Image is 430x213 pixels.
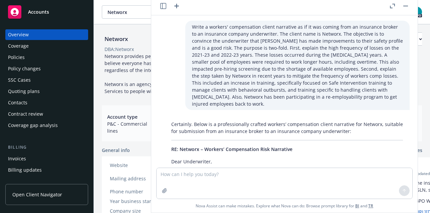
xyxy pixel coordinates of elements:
[5,144,88,151] div: Billing
[110,175,165,182] div: Mailing address
[102,5,185,19] button: Networx
[5,97,88,108] a: Contacts
[104,53,397,94] span: Networx provides personalized support services to people with developmental disabilities who live...
[107,9,165,16] span: Networx
[5,165,88,175] a: Billing updates
[8,52,25,63] div: Policies
[5,120,88,131] a: Coverage gap analysis
[8,165,42,175] div: Billing updates
[102,147,130,154] span: General info
[171,158,403,165] p: Dear Underwriter,
[102,35,131,43] div: Networx
[107,120,155,134] span: P&C - Commercial lines
[5,63,88,74] a: Policy changes
[171,121,403,135] p: Certainly. Below is a professionally crafted workers’ compensation client narrative for Networx, ...
[28,9,49,15] span: Accounts
[368,203,373,209] a: TR
[110,162,165,169] div: Website
[8,153,26,164] div: Invoices
[5,109,88,119] a: Contract review
[8,109,43,119] div: Contract review
[5,75,88,85] a: SSC Cases
[5,86,88,97] a: Quoting plans
[107,113,155,120] span: Account type
[8,63,41,74] div: Policy changes
[171,146,292,152] span: RE: Networx – Workers’ Compensation Risk Narrative
[5,29,88,40] a: Overview
[5,3,88,21] a: Accounts
[8,86,40,97] div: Quoting plans
[355,203,359,209] a: BI
[8,176,45,187] div: Account charges
[5,153,88,164] a: Invoices
[104,46,134,53] div: DBA: Networx
[8,75,31,85] div: SSC Cases
[110,198,165,205] div: Year business started
[8,97,27,108] div: Contacts
[5,176,88,187] a: Account charges
[8,29,29,40] div: Overview
[12,191,62,198] span: Open Client Navigator
[192,23,403,107] p: Write a workers' compensation client narrative as if it was coming from an insurance broker to an...
[8,120,58,131] div: Coverage gap analysis
[5,41,88,51] a: Coverage
[196,199,373,213] span: Nova Assist can make mistakes. Explore what Nova can do: Browse prompt library for and
[110,188,165,195] div: Phone number
[8,41,29,51] div: Coverage
[5,52,88,63] a: Policies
